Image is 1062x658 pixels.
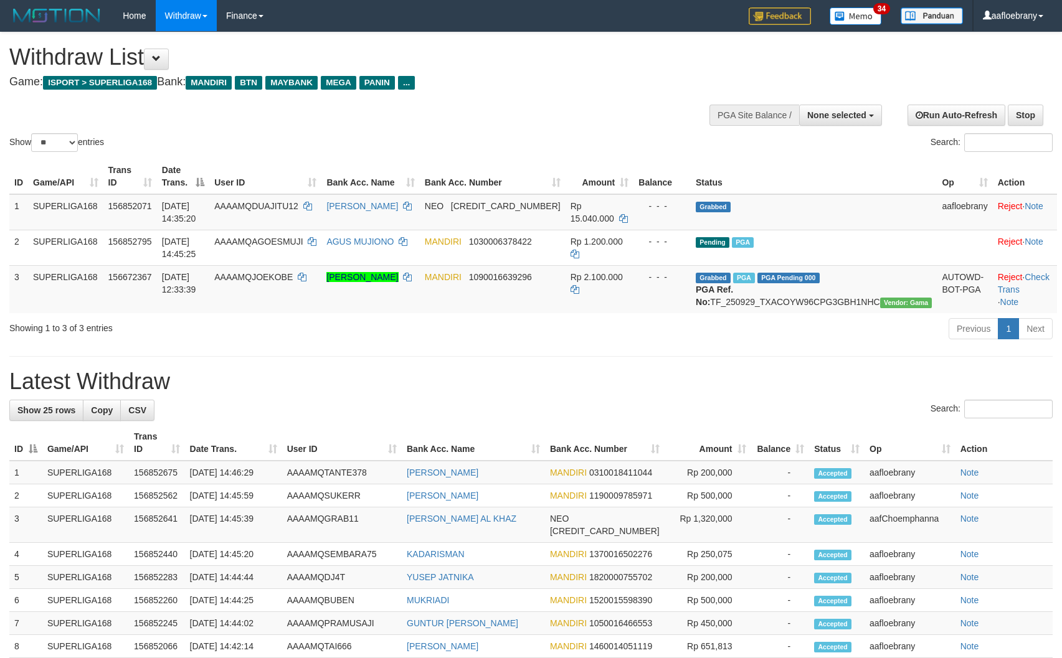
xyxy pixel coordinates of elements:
[326,237,394,247] a: AGUS MUJIONO
[993,265,1057,313] td: · ·
[589,491,652,501] span: Copy 1190009785971 to clipboard
[282,461,402,484] td: AAAAMQTANTE378
[691,265,937,313] td: TF_250929_TXACOYW96CPG3GBH1NHC
[42,461,129,484] td: SUPERLIGA168
[282,612,402,635] td: AAAAMQPRAMUSAJI
[1000,297,1019,307] a: Note
[998,237,1023,247] a: Reject
[407,595,449,605] a: MUKRIADI
[128,405,146,415] span: CSV
[407,572,474,582] a: YUSEP JATNIKA
[129,425,185,461] th: Trans ID: activate to sort column ascending
[185,507,282,543] td: [DATE] 14:45:39
[1025,237,1043,247] a: Note
[998,272,1023,282] a: Reject
[960,549,979,559] a: Note
[28,194,103,230] td: SUPERLIGA168
[129,507,185,543] td: 156852641
[571,272,623,282] span: Rp 2.100.000
[91,405,113,415] span: Copy
[964,400,1053,418] input: Search:
[696,284,733,307] b: PGA Ref. No:
[9,484,42,507] td: 2
[550,641,587,651] span: MANDIRI
[28,265,103,313] td: SUPERLIGA168
[550,572,587,582] span: MANDIRI
[9,589,42,612] td: 6
[550,491,587,501] span: MANDIRI
[31,133,78,152] select: Showentries
[157,159,209,194] th: Date Trans.: activate to sort column descending
[960,641,979,651] a: Note
[1025,201,1043,211] a: Note
[103,159,157,194] th: Trans ID: activate to sort column ascending
[865,507,955,543] td: aafChoemphanna
[108,237,152,247] span: 156852795
[407,618,518,628] a: GUNTUR [PERSON_NAME]
[814,468,851,479] span: Accepted
[282,543,402,566] td: AAAAMQSEMBARA75
[665,566,751,589] td: Rp 200,000
[830,7,882,25] img: Button%20Memo.svg
[589,641,652,651] span: Copy 1460014051119 to clipboard
[9,76,696,88] h4: Game: Bank:
[9,45,696,70] h1: Withdraw List
[993,159,1057,194] th: Action
[749,7,811,25] img: Feedback.jpg
[937,265,992,313] td: AUTOWD-BOT-PGA
[865,612,955,635] td: aafloebrany
[42,635,129,658] td: SUPERLIGA168
[359,76,395,90] span: PANIN
[407,641,478,651] a: [PERSON_NAME]
[129,635,185,658] td: 156852066
[469,272,532,282] span: Copy 1090016639296 to clipboard
[665,635,751,658] td: Rp 651,813
[589,618,652,628] span: Copy 1050016466553 to clipboard
[214,237,303,247] span: AAAAMQAGOESMUJI
[469,237,532,247] span: Copy 1030006378422 to clipboard
[185,612,282,635] td: [DATE] 14:44:02
[901,7,963,24] img: panduan.png
[751,635,810,658] td: -
[550,549,587,559] span: MANDIRI
[9,159,28,194] th: ID
[814,596,851,606] span: Accepted
[9,507,42,543] td: 3
[407,491,478,501] a: [PERSON_NAME]
[960,468,979,477] a: Note
[282,635,402,658] td: AAAAMQTAI666
[696,202,731,212] span: Grabbed
[321,159,419,194] th: Bank Acc. Name: activate to sort column ascending
[949,318,998,339] a: Previous
[282,484,402,507] td: AAAAMQSUKERR
[589,572,652,582] span: Copy 1820000755702 to clipboard
[665,589,751,612] td: Rp 500,000
[420,159,566,194] th: Bank Acc. Number: activate to sort column ascending
[814,642,851,652] span: Accepted
[550,526,660,536] span: Copy 5859458229319158 to clipboard
[9,635,42,658] td: 8
[407,468,478,477] a: [PERSON_NAME]
[998,201,1023,211] a: Reject
[566,159,634,194] th: Amount: activate to sort column ascending
[960,595,979,605] a: Note
[993,194,1057,230] td: ·
[550,468,587,477] span: MANDIRI
[162,201,196,223] span: [DATE] 14:35:20
[665,484,751,507] td: Rp 500,000
[17,405,75,415] span: Show 25 rows
[751,425,810,461] th: Balance: activate to sort column ascending
[865,543,955,566] td: aafloebrany
[9,612,42,635] td: 7
[814,619,851,629] span: Accepted
[732,237,754,248] span: Marked by aafsoycanthlai
[638,200,686,212] div: - - -
[185,543,282,566] td: [DATE] 14:45:20
[282,425,402,461] th: User ID: activate to sort column ascending
[589,595,652,605] span: Copy 1520015598390 to clipboard
[108,272,152,282] span: 156672367
[9,543,42,566] td: 4
[129,484,185,507] td: 156852562
[214,272,293,282] span: AAAAMQJOEKOBE
[814,514,851,525] span: Accepted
